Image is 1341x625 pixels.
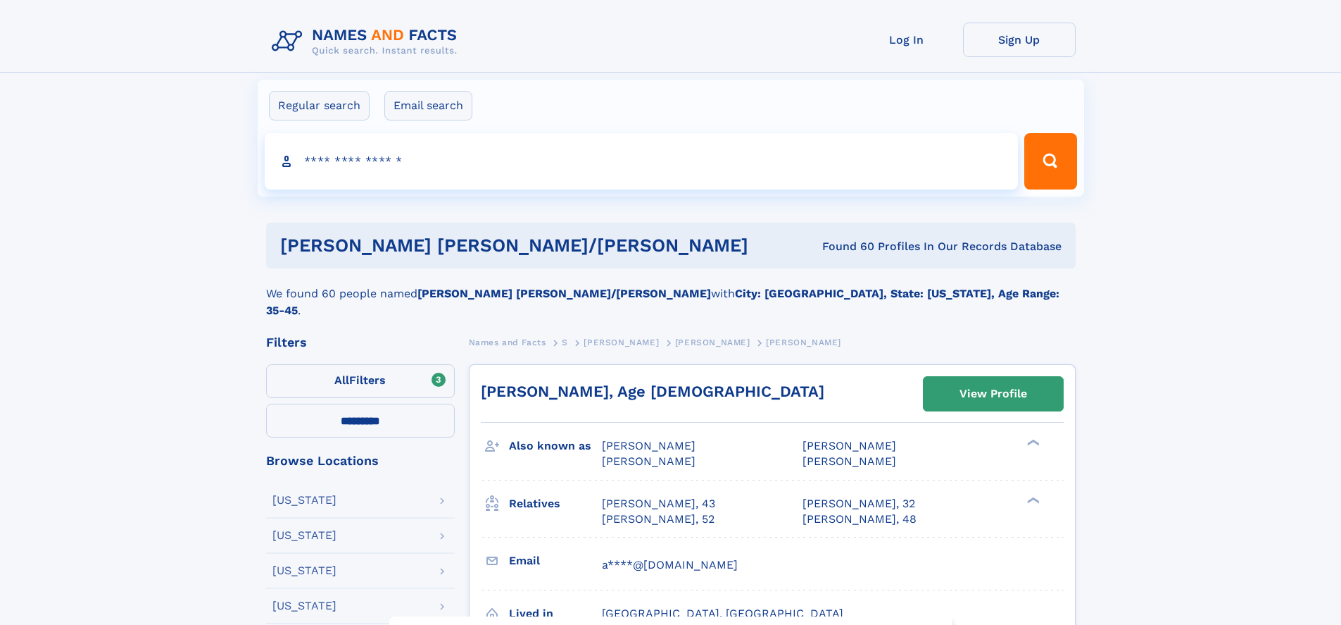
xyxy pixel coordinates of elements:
div: [US_STATE] [272,600,336,612]
span: S [562,338,568,347]
h3: Email [509,549,602,573]
a: [PERSON_NAME], 32 [802,496,915,512]
span: [GEOGRAPHIC_DATA], [GEOGRAPHIC_DATA] [602,607,843,620]
div: Browse Locations [266,454,455,467]
a: S [562,333,568,351]
label: Filters [266,364,455,398]
label: Email search [384,91,472,120]
a: Names and Facts [469,333,546,351]
div: Filters [266,336,455,349]
span: [PERSON_NAME] [766,338,841,347]
div: [US_STATE] [272,565,336,576]
a: [PERSON_NAME] [584,333,659,351]
b: City: [GEOGRAPHIC_DATA], State: [US_STATE], Age Range: 35-45 [266,287,1059,317]
a: [PERSON_NAME], 48 [802,512,917,527]
a: [PERSON_NAME], 43 [602,496,715,512]
a: [PERSON_NAME] [675,333,750,351]
span: [PERSON_NAME] [584,338,659,347]
a: Sign Up [963,23,1076,57]
div: We found 60 people named with . [266,268,1076,319]
a: Log In [850,23,963,57]
div: Found 60 Profiles In Our Records Database [785,239,1062,254]
img: Logo Names and Facts [266,23,469,61]
div: ❯ [1024,438,1040,447]
div: View Profile [959,378,1027,410]
a: [PERSON_NAME], Age [DEMOGRAPHIC_DATA] [481,383,824,400]
h1: [PERSON_NAME] [PERSON_NAME]/[PERSON_NAME] [280,237,786,254]
h3: Also known as [509,434,602,458]
span: [PERSON_NAME] [675,338,750,347]
input: search input [265,133,1019,190]
span: [PERSON_NAME] [802,454,896,468]
label: Regular search [269,91,370,120]
a: [PERSON_NAME], 52 [602,512,714,527]
a: View Profile [924,377,1063,411]
div: ❯ [1024,495,1040,505]
span: [PERSON_NAME] [602,454,695,468]
b: [PERSON_NAME] [PERSON_NAME]/[PERSON_NAME] [417,287,711,300]
div: [US_STATE] [272,530,336,541]
span: [PERSON_NAME] [802,439,896,452]
button: Search Button [1024,133,1076,190]
h3: Relatives [509,492,602,516]
span: All [334,373,349,387]
div: [US_STATE] [272,495,336,506]
span: [PERSON_NAME] [602,439,695,452]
